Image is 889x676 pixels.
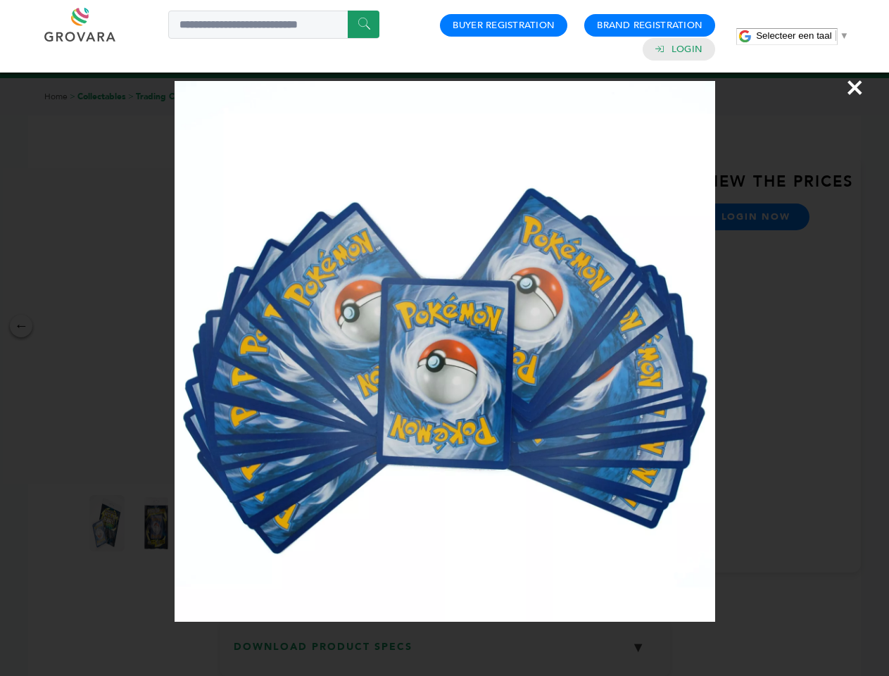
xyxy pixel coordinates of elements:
[845,68,864,107] span: ×
[672,43,702,56] a: Login
[840,30,849,41] span: ▼
[453,19,555,32] a: Buyer Registration
[175,81,715,622] img: Image Preview
[836,30,836,41] span: ​
[597,19,702,32] a: Brand Registration
[168,11,379,39] input: Search a product or brand...
[756,30,831,41] span: Selecteer een taal
[756,30,849,41] a: Selecteer een taal​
